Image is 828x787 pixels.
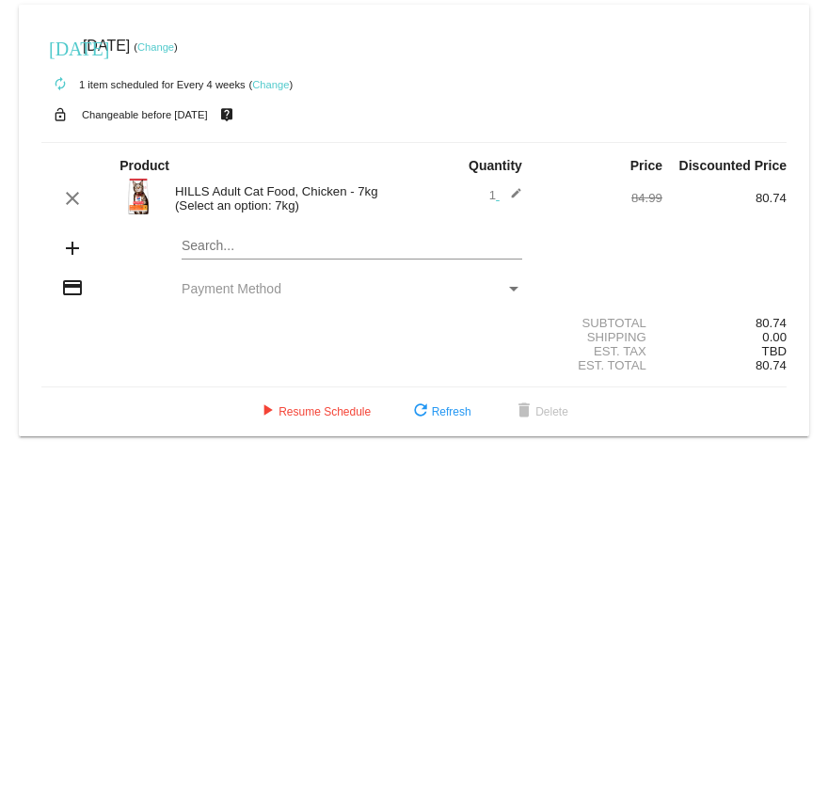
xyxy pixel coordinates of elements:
[538,358,662,372] div: Est. Total
[41,79,246,90] small: 1 item scheduled for Every 4 weeks
[409,405,471,418] span: Refresh
[662,191,787,205] div: 80.74
[166,184,414,212] div: HILLS Adult Cat Food, Chicken - 7kg (Select an option: 7kg)
[538,316,662,330] div: Subtotal
[252,79,289,90] a: Change
[630,158,662,173] strong: Price
[538,191,662,205] div: 84.99
[256,405,371,418] span: Resume Schedule
[182,281,281,296] span: Payment Method
[679,158,787,173] strong: Discounted Price
[538,344,662,358] div: Est. Tax
[469,158,522,173] strong: Quantity
[498,395,583,429] button: Delete
[49,36,72,58] mat-icon: [DATE]
[756,358,787,372] span: 80.74
[762,344,787,358] span: TBD
[489,188,522,202] span: 1
[409,401,432,423] mat-icon: refresh
[256,401,279,423] mat-icon: play_arrow
[249,79,294,90] small: ( )
[134,41,178,53] small: ( )
[61,187,84,210] mat-icon: clear
[513,401,535,423] mat-icon: delete
[182,281,522,296] mat-select: Payment Method
[762,330,787,344] span: 0.00
[49,102,72,127] mat-icon: lock_open
[61,237,84,260] mat-icon: add
[500,187,522,210] mat-icon: edit
[137,41,174,53] a: Change
[82,109,208,120] small: Changeable before [DATE]
[538,330,662,344] div: Shipping
[182,239,522,254] input: Search...
[241,395,386,429] button: Resume Schedule
[119,178,157,215] img: 34631.jpg
[119,158,169,173] strong: Product
[662,316,787,330] div: 80.74
[215,102,238,127] mat-icon: live_help
[61,276,84,299] mat-icon: credit_card
[513,405,568,418] span: Delete
[49,73,72,96] mat-icon: autorenew
[394,395,486,429] button: Refresh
